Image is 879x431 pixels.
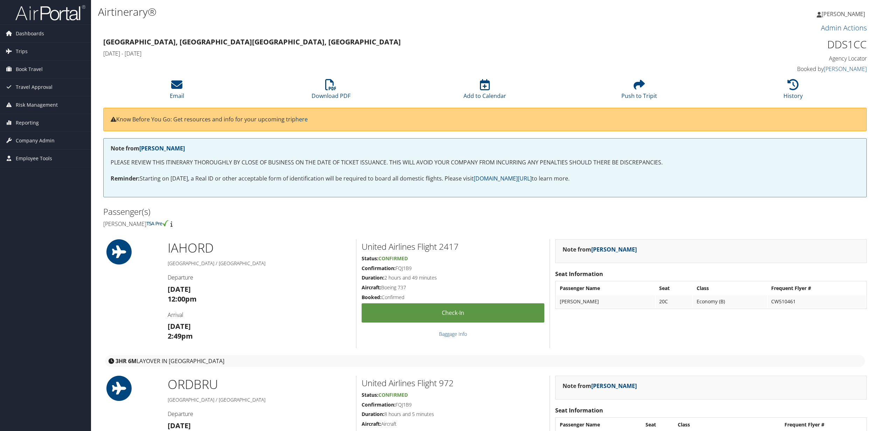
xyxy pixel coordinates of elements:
[16,150,52,167] span: Employee Tools
[555,270,603,278] strong: Seat Information
[103,206,480,218] h2: Passenger(s)
[146,220,169,226] img: tsa-precheck.png
[168,376,351,393] h1: ORD BRU
[111,115,859,124] p: Know Before You Go: Get resources and info for your upcoming trip
[656,282,692,295] th: Seat
[103,37,401,47] strong: [GEOGRAPHIC_DATA], [GEOGRAPHIC_DATA] [GEOGRAPHIC_DATA], [GEOGRAPHIC_DATA]
[168,274,351,281] h4: Departure
[563,382,637,390] strong: Note from
[111,175,140,182] strong: Reminder:
[693,295,767,308] td: Economy (B)
[362,401,396,408] strong: Confirmation:
[168,284,191,294] strong: [DATE]
[103,50,673,57] h4: [DATE] - [DATE]
[474,175,532,182] a: [DOMAIN_NAME][URL]
[168,331,193,341] strong: 2:49pm
[563,246,637,253] strong: Note from
[168,294,197,304] strong: 12:00pm
[362,274,544,281] h5: 2 hours and 49 minutes
[98,5,614,19] h1: Airtinerary®
[439,331,467,337] a: Baggage Info
[555,407,603,414] strong: Seat Information
[170,83,184,100] a: Email
[378,255,408,262] span: Confirmed
[362,284,544,291] h5: Boeing 737
[817,3,872,24] a: [PERSON_NAME]
[168,239,351,257] h1: IAH ORD
[168,410,351,418] h4: Departure
[362,411,384,417] strong: Duration:
[362,255,378,262] strong: Status:
[116,357,137,365] strong: 3HR 6M
[16,96,58,114] span: Risk Management
[362,411,544,418] h5: 8 hours and 5 minutes
[362,421,544,428] h5: Aircraft
[556,295,655,308] td: [PERSON_NAME]
[16,61,43,78] span: Book Travel
[168,396,351,403] h5: [GEOGRAPHIC_DATA] / [GEOGRAPHIC_DATA]
[591,382,637,390] a: [PERSON_NAME]
[16,25,44,42] span: Dashboards
[362,303,544,323] a: Check-in
[168,260,351,267] h5: [GEOGRAPHIC_DATA] / [GEOGRAPHIC_DATA]
[168,311,351,319] h4: Arrival
[768,295,866,308] td: CW510461
[781,418,866,431] th: Frequent Flyer #
[378,391,408,398] span: Confirmed
[783,83,803,100] a: History
[684,55,867,62] h4: Agency Locator
[674,418,780,431] th: Class
[16,78,53,96] span: Travel Approval
[111,144,185,152] strong: Note from
[362,265,396,271] strong: Confirmation:
[168,322,191,331] strong: [DATE]
[556,418,641,431] th: Passenger Name
[821,23,867,33] a: Admin Actions
[684,65,867,73] h4: Booked by
[656,295,692,308] td: 20C
[15,5,85,21] img: airportal-logo.png
[621,83,657,100] a: Push to Tripit
[463,83,506,100] a: Add to Calendar
[362,274,384,281] strong: Duration:
[362,265,544,272] h5: FQJ1B9
[362,421,381,427] strong: Aircraft:
[362,377,544,389] h2: United Airlines Flight 972
[824,65,867,73] a: [PERSON_NAME]
[362,241,544,253] h2: United Airlines Flight 2417
[16,132,55,149] span: Company Admin
[139,144,185,152] a: [PERSON_NAME]
[105,355,865,367] div: layover in [GEOGRAPHIC_DATA]
[111,174,859,183] p: Starting on [DATE], a Real ID or other acceptable form of identification will be required to boar...
[103,220,480,228] h4: [PERSON_NAME]
[362,284,381,291] strong: Aircraft:
[556,282,655,295] th: Passenger Name
[362,401,544,408] h5: FQJ1B9
[111,158,859,167] p: PLEASE REVIEW THIS ITINERARY THOROUGHLY BY CLOSE OF BUSINESS ON THE DATE OF TICKET ISSUANCE. THIS...
[312,83,350,100] a: Download PDF
[168,421,191,430] strong: [DATE]
[295,115,308,123] a: here
[362,391,378,398] strong: Status:
[822,10,865,18] span: [PERSON_NAME]
[684,37,867,52] h1: DDS1CC
[16,43,28,60] span: Trips
[362,294,382,301] strong: Booked:
[768,282,866,295] th: Frequent Flyer #
[16,114,39,132] span: Reporting
[591,246,637,253] a: [PERSON_NAME]
[362,294,544,301] h5: Confirmed
[642,418,674,431] th: Seat
[693,282,767,295] th: Class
